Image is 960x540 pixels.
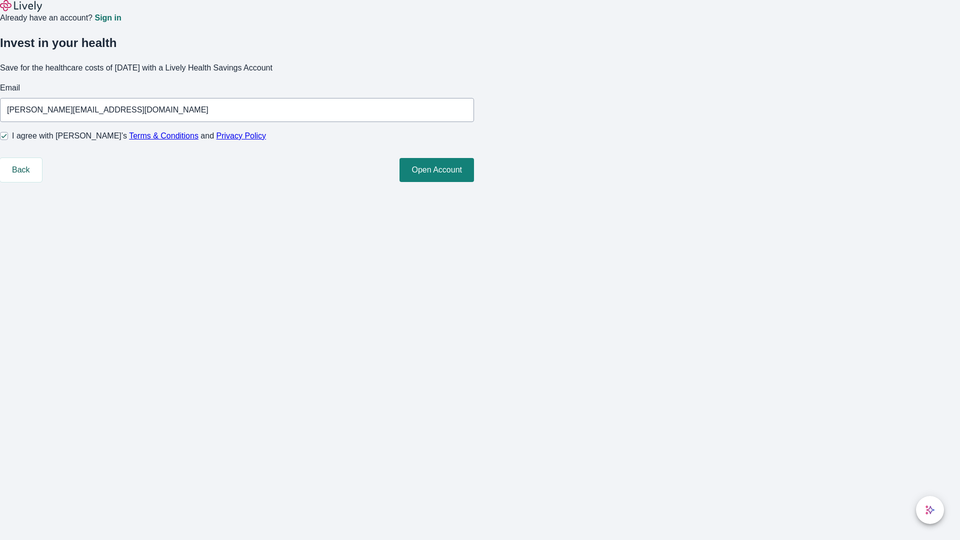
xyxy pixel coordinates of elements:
a: Sign in [94,14,121,22]
button: Open Account [399,158,474,182]
button: chat [916,496,944,524]
svg: Lively AI Assistant [925,505,935,515]
span: I agree with [PERSON_NAME]’s and [12,130,266,142]
a: Privacy Policy [216,131,266,140]
a: Terms & Conditions [129,131,198,140]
